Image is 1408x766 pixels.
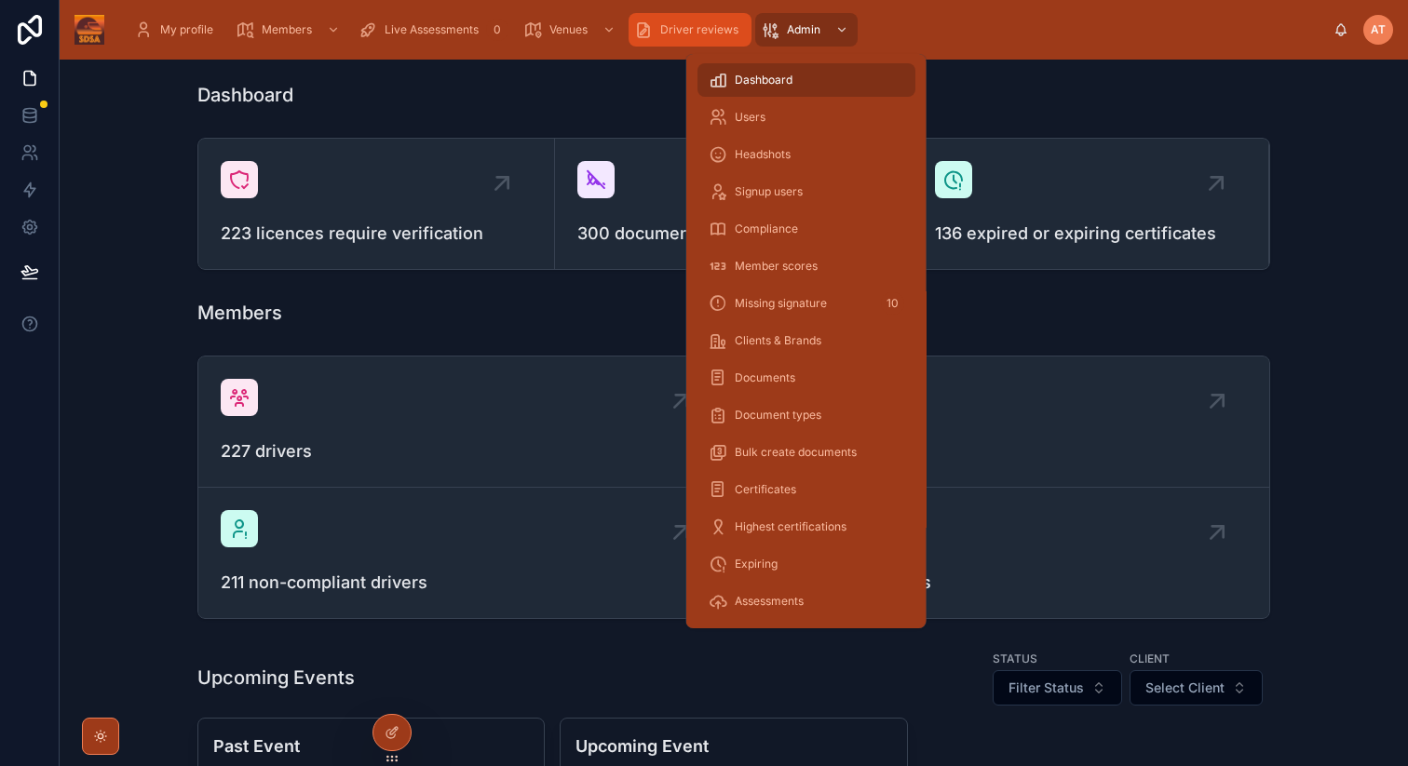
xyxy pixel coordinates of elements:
[697,63,915,97] a: Dashboard
[756,438,1247,464] span: 0 new driver signups
[735,482,796,497] span: Certificates
[577,221,888,247] span: 300 documents need signing
[735,445,857,460] span: Bulk create documents
[697,398,915,432] a: Document types
[353,13,514,47] a: Live Assessments0
[735,184,803,199] span: Signup users
[734,356,1269,488] a: 0 new driver signups
[735,519,846,534] span: Highest certifications
[913,139,1269,269] a: 136 expired or expiring certificates
[993,670,1122,706] button: Select Button
[881,292,904,315] div: 10
[735,147,791,162] span: Headshots
[1009,679,1084,697] span: Filter Status
[735,296,827,311] span: Missing signature
[697,510,915,544] a: Highest certifications
[518,13,625,47] a: Venues
[1145,679,1225,697] span: Select Client
[735,557,778,571] span: Expiring
[697,138,915,171] a: Headshots
[221,221,532,247] span: 223 licences require verification
[697,436,915,469] a: Bulk create documents
[160,22,213,37] span: My profile
[697,473,915,506] a: Certificates
[735,259,818,274] span: Member scores
[262,22,312,37] span: Members
[697,547,915,581] a: Expiring
[697,585,915,618] a: Assessments
[575,733,891,759] h4: Upcoming Event
[697,287,915,320] a: Missing signature10
[213,733,529,759] h4: Past Event
[486,19,508,41] div: 0
[935,221,1246,247] span: 136 expired or expiring certificates
[198,488,734,618] a: 211 non-compliant drivers
[221,438,711,464] span: 227 drivers
[734,488,1269,618] a: 98 paid memberships
[385,22,479,37] span: Live Assessments
[735,222,798,236] span: Compliance
[119,9,1334,50] div: scrollable content
[198,356,734,488] a: 227 drivers
[735,110,765,125] span: Users
[555,139,912,269] a: 300 documents need signing
[697,324,915,357] a: Clients & Brands
[697,361,915,395] a: Documents
[197,665,355,691] h1: Upcoming Events
[660,22,738,37] span: Driver reviews
[697,175,915,208] a: Signup users
[197,82,293,108] h1: Dashboard
[735,333,821,348] span: Clients & Brands
[756,570,1247,596] span: 98 paid memberships
[697,249,915,283] a: Member scores
[697,101,915,134] a: Users
[697,212,915,246] a: Compliance
[993,650,1037,666] label: Status
[129,13,226,47] a: My profile
[735,73,792,87] span: Dashboard
[549,22,588,37] span: Venues
[735,594,804,609] span: Assessments
[1130,670,1263,706] button: Select Button
[735,408,821,423] span: Document types
[74,15,104,45] img: App logo
[198,139,555,269] a: 223 licences require verification
[735,370,795,385] span: Documents
[787,22,820,37] span: Admin
[221,570,711,596] span: 211 non-compliant drivers
[755,13,858,47] a: Admin
[629,13,751,47] a: Driver reviews
[1371,22,1386,37] span: AT
[230,13,349,47] a: Members
[197,300,282,326] h1: Members
[1130,650,1170,666] label: Client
